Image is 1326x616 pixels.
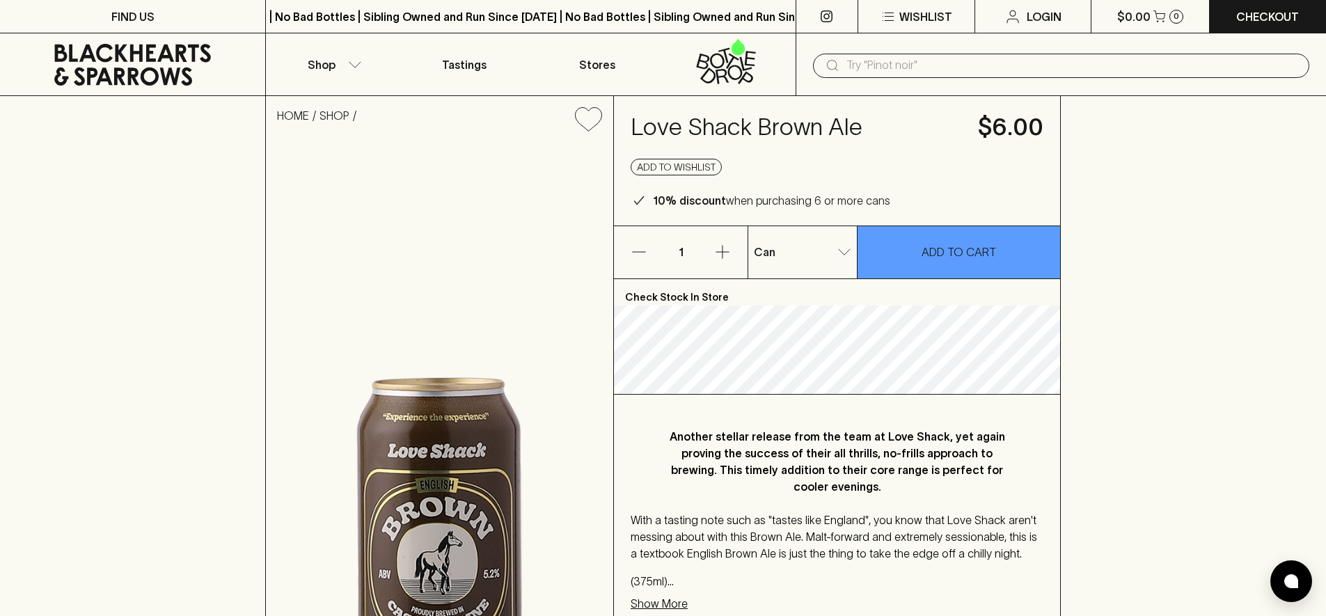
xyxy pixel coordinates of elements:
p: Tastings [442,56,487,73]
p: With a tasting note such as "tastes like England", you know that Love Shack aren't messing about ... [631,512,1043,562]
button: Shop [266,33,398,95]
a: Tastings [398,33,530,95]
p: 1 [664,226,697,278]
button: ADD TO CART [858,226,1060,278]
p: ADD TO CART [922,244,996,260]
p: Check Stock In Store [614,279,1060,306]
p: Checkout [1236,8,1299,25]
b: 10% discount [653,194,726,207]
h4: $6.00 [978,113,1043,142]
h4: Love Shack Brown Ale [631,113,961,142]
p: Shop [308,56,336,73]
img: bubble-icon [1284,574,1298,588]
p: when purchasing 6 or more cans [653,192,890,209]
input: Try "Pinot noir" [846,54,1298,77]
p: Login [1027,8,1061,25]
p: $0.00 [1117,8,1151,25]
div: Can [748,238,857,266]
button: Add to wishlist [631,159,722,175]
p: Stores [579,56,615,73]
button: Add to wishlist [569,102,608,137]
p: Wishlist [899,8,952,25]
p: Show More [631,595,688,612]
p: (375ml) [631,573,1043,590]
p: 0 [1174,13,1179,20]
a: Stores [531,33,663,95]
p: Can [754,244,775,260]
a: SHOP [319,109,349,122]
p: Another stellar release from the team at Love Shack, yet again proving the success of their all t... [658,428,1016,495]
p: FIND US [111,8,155,25]
a: HOME [277,109,309,122]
